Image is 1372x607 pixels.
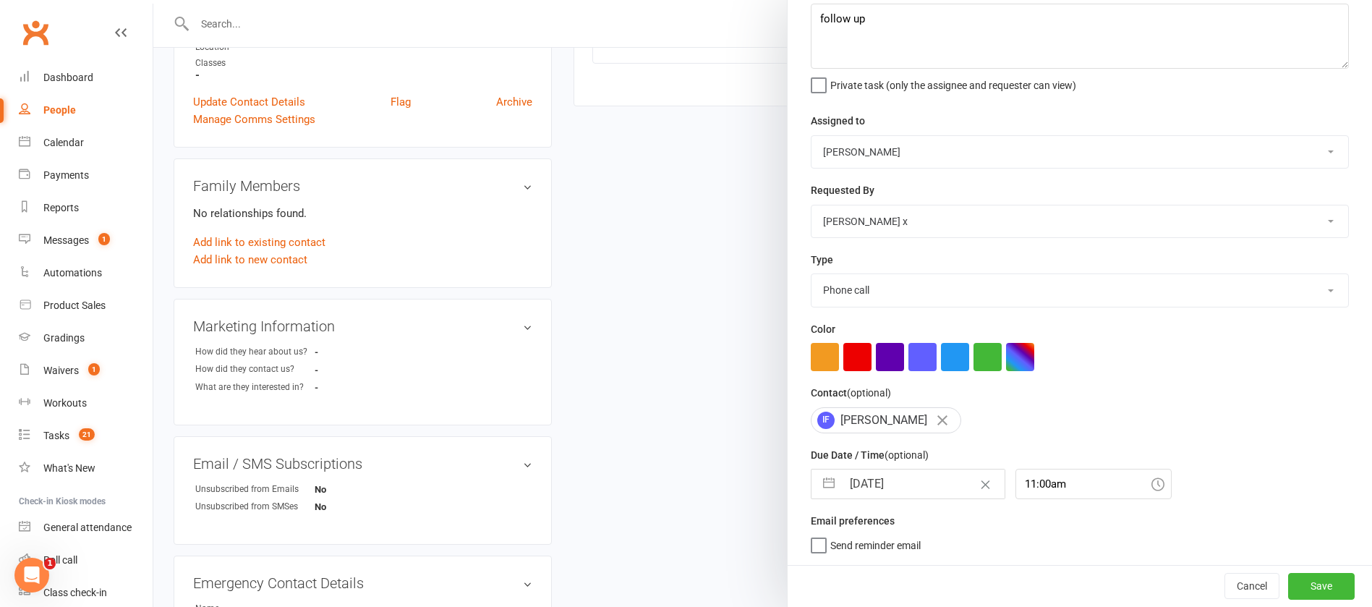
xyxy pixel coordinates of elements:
[19,452,153,485] a: What's New
[43,522,132,533] div: General attendance
[19,94,153,127] a: People
[43,202,79,213] div: Reports
[43,397,87,409] div: Workouts
[19,257,153,289] a: Automations
[19,224,153,257] a: Messages 1
[19,387,153,420] a: Workouts
[43,234,89,246] div: Messages
[43,267,102,279] div: Automations
[811,4,1349,69] textarea: follow up
[43,332,85,344] div: Gradings
[43,587,107,598] div: Class check-in
[43,554,77,566] div: Roll call
[19,322,153,355] a: Gradings
[1288,573,1355,599] button: Save
[44,558,56,569] span: 1
[19,355,153,387] a: Waivers 1
[811,321,835,337] label: Color
[811,252,833,268] label: Type
[830,75,1076,91] span: Private task (only the assignee and requester can view)
[811,407,961,433] div: [PERSON_NAME]
[19,512,153,544] a: General attendance kiosk mode
[811,113,865,129] label: Assigned to
[973,470,998,498] button: Clear Date
[14,558,49,593] iframe: Intercom live chat
[19,127,153,159] a: Calendar
[811,385,891,401] label: Contact
[43,300,106,311] div: Product Sales
[830,535,921,551] span: Send reminder email
[43,104,76,116] div: People
[79,428,95,441] span: 21
[19,289,153,322] a: Product Sales
[43,72,93,83] div: Dashboard
[43,430,69,441] div: Tasks
[19,159,153,192] a: Payments
[817,412,835,429] span: IF
[17,14,54,51] a: Clubworx
[19,61,153,94] a: Dashboard
[98,233,110,245] span: 1
[43,365,79,376] div: Waivers
[847,387,891,399] small: (optional)
[19,544,153,577] a: Roll call
[811,182,874,198] label: Requested By
[885,449,929,461] small: (optional)
[43,137,84,148] div: Calendar
[19,192,153,224] a: Reports
[43,462,95,474] div: What's New
[1224,573,1279,599] button: Cancel
[811,513,895,529] label: Email preferences
[88,363,100,375] span: 1
[43,169,89,181] div: Payments
[811,447,929,463] label: Due Date / Time
[19,420,153,452] a: Tasks 21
